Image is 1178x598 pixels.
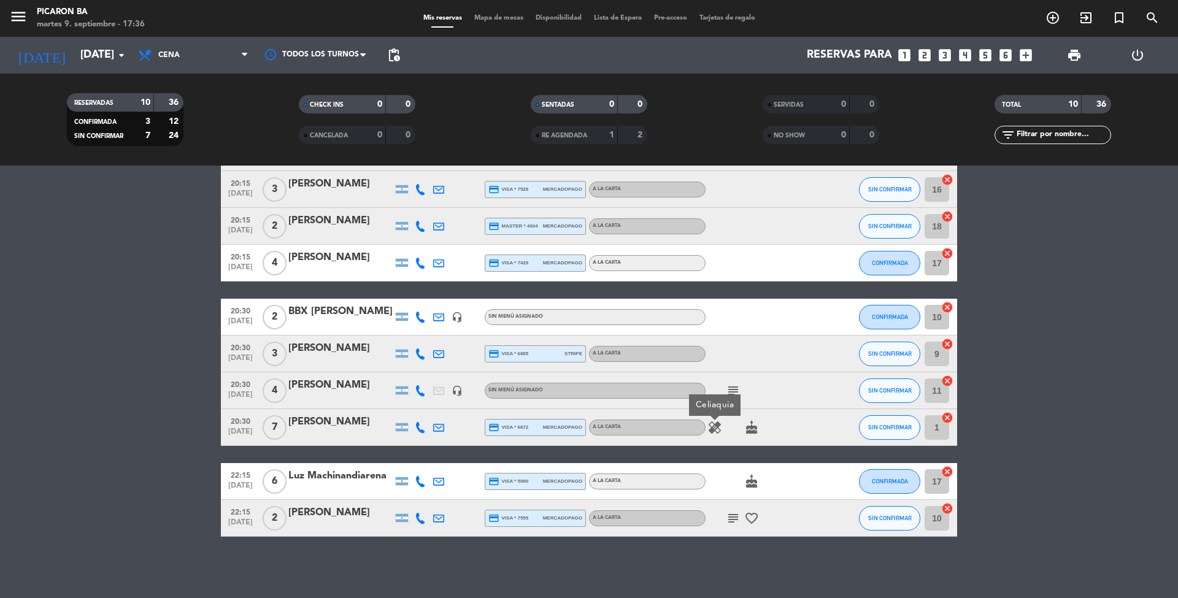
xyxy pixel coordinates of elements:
span: 2 [263,305,287,329]
span: 2 [263,214,287,239]
span: Tarjetas de regalo [693,15,761,21]
span: SIN CONFIRMAR [868,424,912,431]
i: search [1145,10,1160,25]
span: 20:15 [225,212,256,226]
span: 3 [263,342,287,366]
span: A LA CARTA [593,223,621,228]
span: CANCELADA [310,132,348,139]
i: looks_6 [998,47,1014,63]
i: add_circle_outline [1045,10,1060,25]
span: SIN CONFIRMAR [868,387,912,394]
input: Filtrar por nombre... [1015,128,1111,142]
span: SIN CONFIRMAR [868,350,912,357]
i: headset_mic [452,385,463,396]
span: mercadopago [543,477,582,485]
button: SIN CONFIRMAR [859,177,920,202]
i: cancel [941,375,953,387]
div: Luz Machinandiarena [288,468,393,484]
span: A LA CARTA [593,260,621,265]
div: [PERSON_NAME] [288,414,393,430]
strong: 12 [169,117,181,126]
span: RESERVADAS [74,100,114,106]
div: [PERSON_NAME] [288,250,393,266]
span: [DATE] [225,481,256,496]
span: SIN CONFIRMAR [868,223,912,229]
span: 20:30 [225,340,256,354]
span: 20:30 [225,377,256,391]
i: cancel [941,412,953,424]
i: menu [9,7,28,26]
strong: 2 [637,131,645,139]
strong: 0 [841,100,846,109]
span: visa * 6672 [488,422,528,433]
span: NO SHOW [774,132,805,139]
i: add_box [1018,47,1034,63]
span: 22:15 [225,504,256,518]
i: credit_card [488,221,499,232]
strong: 0 [869,131,877,139]
span: CHECK INS [310,102,344,108]
span: A LA CARTA [593,424,621,429]
i: looks_one [896,47,912,63]
span: CONFIRMADA [872,259,908,266]
strong: 10 [1068,100,1078,109]
span: [DATE] [225,354,256,368]
div: [PERSON_NAME] [288,505,393,521]
span: SIN CONFIRMAR [868,515,912,521]
i: credit_card [488,348,499,359]
span: visa * 7555 [488,513,528,524]
span: CONFIRMADA [872,478,908,485]
i: [DATE] [9,42,74,69]
strong: 0 [869,100,877,109]
span: [DATE] [225,427,256,442]
span: [DATE] [225,226,256,240]
button: menu [9,7,28,30]
i: cancel [941,247,953,259]
i: credit_card [488,476,499,487]
span: 3 [263,177,287,202]
span: print [1067,48,1082,63]
span: A LA CARTA [593,515,621,520]
strong: 0 [609,100,614,109]
strong: 36 [1096,100,1109,109]
span: Disponibilidad [529,15,588,21]
span: A LA CARTA [593,478,621,483]
span: [DATE] [225,190,256,204]
span: RE AGENDADA [542,132,587,139]
strong: 36 [169,98,181,107]
span: stripe [564,350,582,358]
i: looks_3 [937,47,953,63]
span: mercadopago [543,259,582,267]
i: cake [744,420,759,435]
button: SIN CONFIRMAR [859,342,920,366]
i: subject [726,511,741,526]
span: Sin menú asignado [488,314,543,319]
span: mercadopago [543,185,582,193]
div: [PERSON_NAME] [288,377,393,393]
i: subject [726,383,741,398]
span: TOTAL [1002,102,1021,108]
strong: 0 [377,100,382,109]
div: BBX [PERSON_NAME] [288,304,393,320]
div: LOG OUT [1106,37,1169,74]
div: [PERSON_NAME] [288,176,393,192]
span: Lista de Espera [588,15,648,21]
span: master * 4004 [488,221,538,232]
i: cancel [941,502,953,515]
i: credit_card [488,258,499,269]
i: cancel [941,301,953,313]
span: mercadopago [543,423,582,431]
span: 20:30 [225,413,256,427]
span: 4 [263,378,287,403]
i: headset_mic [452,312,463,323]
span: CONFIRMADA [74,119,117,125]
i: favorite_border [744,511,759,526]
span: [DATE] [225,317,256,331]
i: credit_card [488,422,499,433]
strong: 7 [145,131,150,140]
div: [PERSON_NAME] [288,213,393,229]
button: CONFIRMADA [859,305,920,329]
i: cake [744,474,759,489]
strong: 3 [145,117,150,126]
span: 6 [263,469,287,494]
